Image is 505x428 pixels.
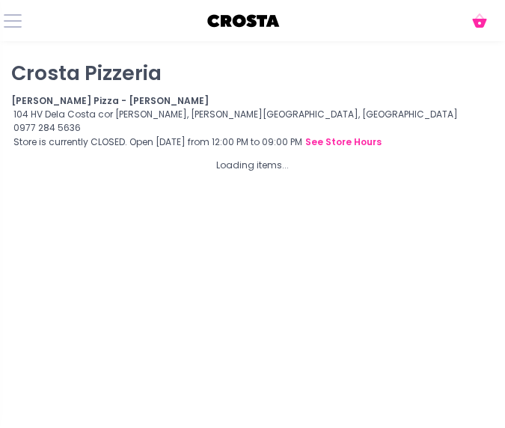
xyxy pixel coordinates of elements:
img: logo [206,10,281,32]
div: Loading items... [11,159,494,172]
div: 0977 284 5636 [11,121,494,135]
button: see store hours [304,135,382,150]
p: Crosta Pizzeria [11,61,494,85]
div: Store is currently CLOSED. Open [DATE] from 12:00 PM to 09:00 PM [11,135,494,150]
div: 104 HV Dela Costa cor [PERSON_NAME], [PERSON_NAME][GEOGRAPHIC_DATA], [GEOGRAPHIC_DATA] [11,108,494,121]
b: [PERSON_NAME] Pizza - [PERSON_NAME] [11,94,209,107]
